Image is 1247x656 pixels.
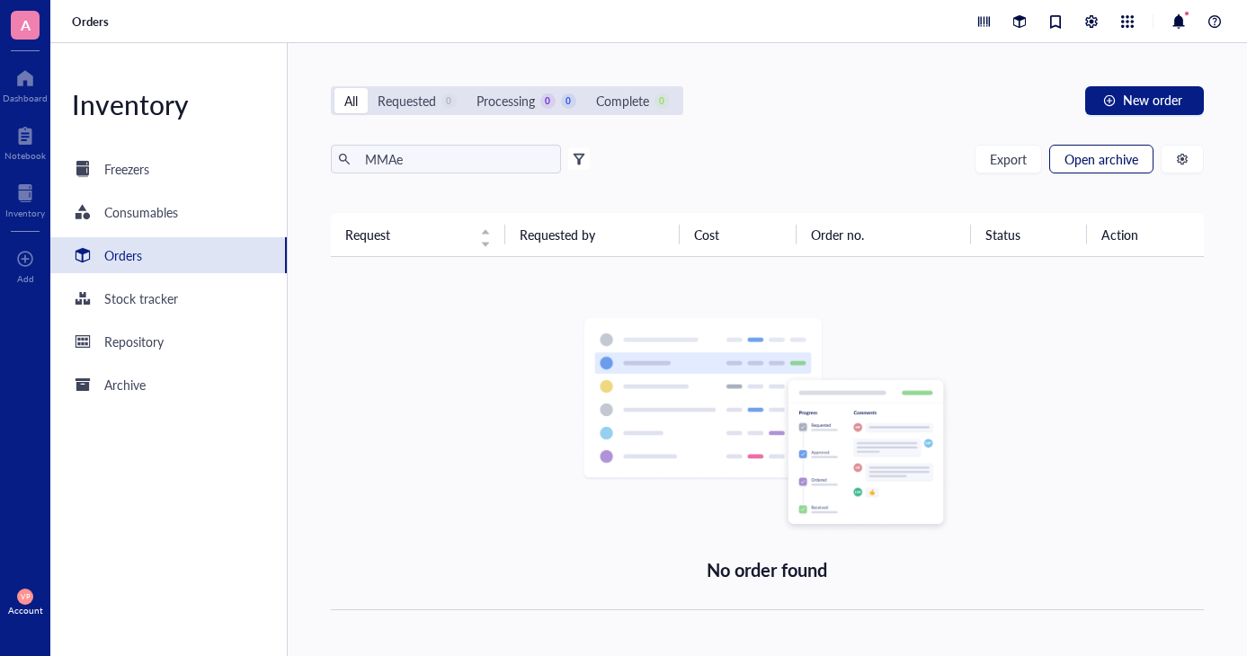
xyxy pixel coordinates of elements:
div: Processing [477,91,535,111]
div: Repository [104,332,164,351]
div: All [344,91,358,111]
a: Freezers [50,151,287,187]
th: Status [971,213,1088,256]
div: Inventory [5,208,45,218]
a: Inventory [5,179,45,218]
input: Find orders in table [358,146,554,173]
div: Account [8,605,43,616]
button: Export [975,145,1042,173]
div: Stock tracker [104,288,178,308]
div: 0 [540,93,556,109]
span: New order [1123,93,1182,107]
th: Request [331,213,505,256]
img: Empty state [583,318,951,534]
a: Dashboard [3,64,48,103]
a: Repository [50,324,287,359]
a: Notebook [4,121,46,161]
a: Orders [50,237,287,273]
span: A [21,13,31,36]
a: Orders [72,13,112,30]
div: Inventory [50,86,287,122]
a: Stock tracker [50,280,287,316]
div: Freezers [104,159,149,179]
span: Request [345,225,469,244]
button: New order [1085,86,1204,115]
div: 0 [441,93,457,109]
div: 0 [655,93,670,109]
div: Archive [104,375,146,394]
a: Archive [50,367,287,403]
th: Order no. [797,213,971,256]
span: Open archive [1064,152,1138,166]
div: Requested [378,91,436,111]
th: Action [1087,213,1204,256]
div: 0 [561,93,576,109]
button: Open archive [1049,145,1153,173]
div: Add [17,273,34,284]
div: Complete [596,91,649,111]
th: Cost [680,213,797,256]
div: Orders [104,245,142,265]
span: VP [21,592,30,600]
div: No order found [707,555,828,584]
a: Consumables [50,194,287,230]
span: Export [990,152,1027,166]
div: segmented control [331,86,683,115]
th: Requested by [505,213,680,256]
div: Consumables [104,202,178,222]
div: Notebook [4,150,46,161]
div: Dashboard [3,93,48,103]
